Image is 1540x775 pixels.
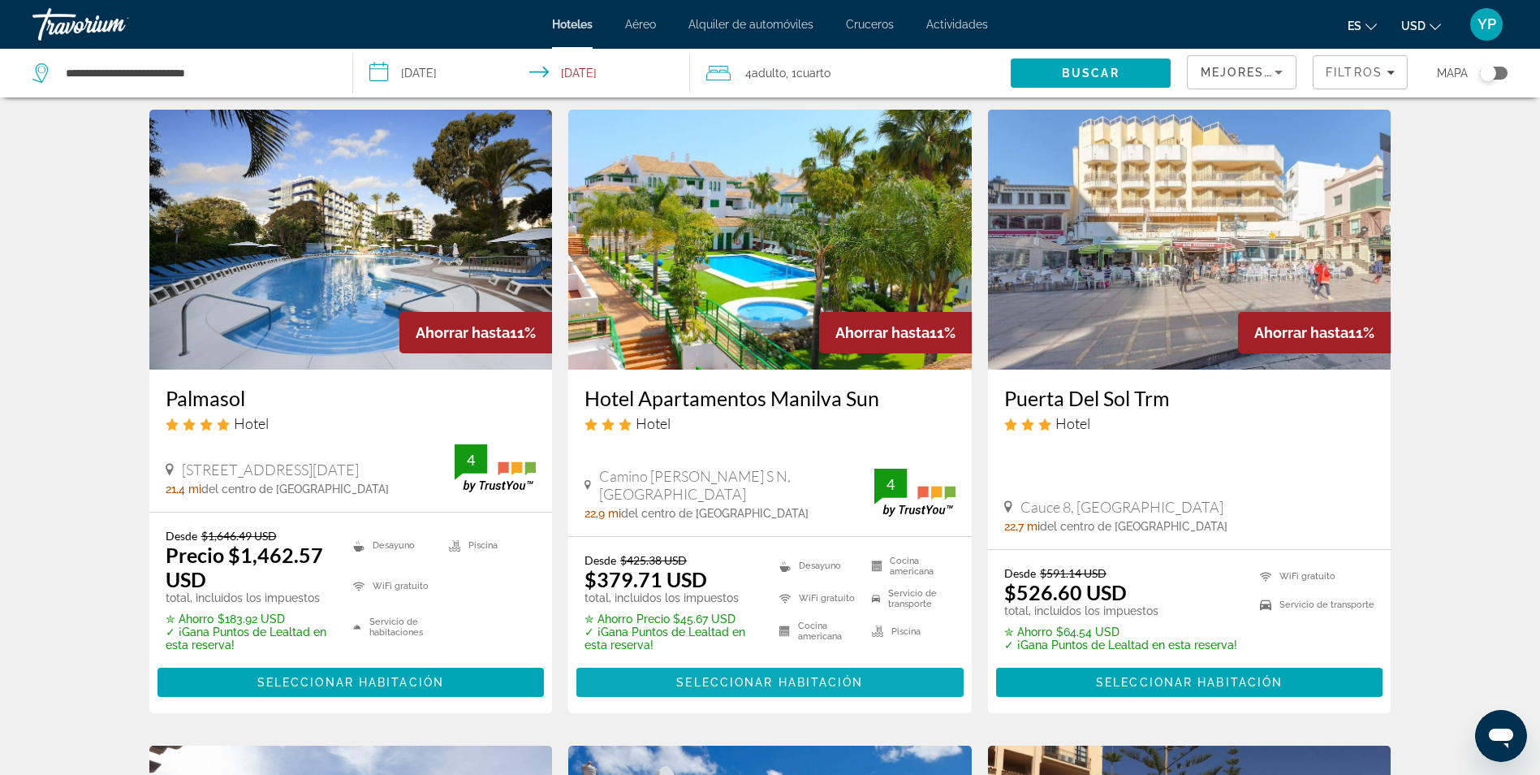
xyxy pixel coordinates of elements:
[1040,566,1106,580] del: $591.14 USD
[1040,520,1227,533] span: del centro de [GEOGRAPHIC_DATA]
[1096,676,1283,689] span: Seleccionar habitación
[257,676,444,689] span: Seleccionar habitación
[1004,386,1375,410] a: Puerta Del Sol Trm
[752,67,786,80] span: Adulto
[32,3,195,45] a: Travorium
[166,386,537,410] a: Palmasol
[373,581,429,591] font: WiFi gratuito
[625,18,656,31] a: Aéreo
[166,483,201,496] span: 21,4 mi
[1004,566,1036,580] span: Desde
[455,450,487,470] div: 4
[585,626,759,652] p: ✓ ¡Gana Puntos de Lealtad en esta reserva!
[1020,498,1223,516] span: Cauce 8, [GEOGRAPHIC_DATA]
[745,67,752,80] font: 4
[568,110,972,370] img: Hotel Apartamentos Manilva Sun
[1254,324,1348,341] span: Ahorrar hasta
[798,621,864,642] font: Cocina americana
[1238,312,1391,353] div: 11%
[585,414,955,432] div: Hotel 3 estrellas
[874,469,955,517] img: Insignia de calificación de huéspedes de TrustYou
[1279,571,1335,582] font: WiFi gratuito
[64,61,328,85] input: Buscar destino de hotel
[201,529,277,543] del: $1,646.49 USD
[1348,19,1361,32] span: es
[166,613,214,626] span: ✮ Ahorro
[218,613,285,626] font: $183.92 USD
[988,110,1391,370] img: Puerta Del Sol Trm
[182,461,359,478] span: [STREET_ADDRESS][DATE]
[636,613,735,626] font: Precio $45.67 USD
[468,540,498,551] font: Piscina
[1437,62,1468,84] span: Mapa
[373,540,415,551] font: Desayuno
[1326,66,1383,79] span: Filtros
[1475,710,1527,762] iframe: Botón para iniciar la ventana de mensajería
[1477,16,1496,32] span: YP
[369,617,441,638] font: Servicio de habitaciones
[157,672,545,690] a: Seleccionar habitación
[1055,414,1090,432] span: Hotel
[1201,66,1363,79] span: Mejores descuentos
[636,414,671,432] span: Hotel
[888,588,955,609] font: Servicio de transporte
[1004,580,1127,604] ins: $526.60 USD
[1004,604,1237,617] p: total, incluidos los impuestos
[874,474,907,494] div: 4
[890,556,955,577] font: Cocina americana
[455,444,536,492] img: Insignia de calificación de huéspedes de TrustYou
[620,553,687,567] del: $425.38 USD
[585,591,759,604] p: total, incluidos los impuestos
[799,561,841,571] font: Desayuno
[166,626,334,652] p: ✓ ¡Gana Puntos de Lealtad en esta reserva!
[688,18,813,31] a: Alquiler de automóviles
[1279,600,1374,610] font: Servicio de transporte
[1004,626,1052,639] span: ✮ Ahorro
[846,18,894,31] a: Cruceros
[1004,639,1237,652] p: ✓ ¡Gana Puntos de Lealtad en esta reserva!
[353,49,690,97] button: Seleccione la fecha de entrada y salida
[166,414,537,432] div: Hotel 4 estrellas
[166,529,197,543] span: Desde
[1401,14,1441,37] button: Cambiar moneda
[796,67,830,80] span: Cuarto
[996,668,1383,697] button: Seleccionar habitación
[1056,626,1119,639] font: $64.54 USD
[1011,58,1171,88] button: Buscar
[1313,55,1408,89] button: Filtros
[234,414,269,432] span: Hotel
[416,324,510,341] span: Ahorrar hasta
[201,483,389,496] span: del centro de [GEOGRAPHIC_DATA]
[166,543,323,591] ins: Precio $1,462.57 USD
[576,668,964,697] button: Seleccionar habitación
[149,110,553,370] img: Palmasol
[621,507,809,520] span: del centro de [GEOGRAPHIC_DATA]
[166,591,334,604] p: total, incluidos los impuestos
[1465,7,1508,41] button: Menú de usuario
[891,626,921,637] font: Piscina
[552,18,593,31] span: Hoteles
[585,386,955,410] a: Hotel Apartamentos Manilva Sun
[399,312,552,353] div: 11%
[1062,67,1119,80] span: Buscar
[676,676,863,689] span: Seleccionar habitación
[585,613,632,626] span: ✮ Ahorro
[835,324,930,341] span: Ahorrar hasta
[1401,19,1426,32] span: USD
[996,672,1383,690] a: Seleccionar habitación
[926,18,988,31] a: Actividades
[1201,63,1283,82] mat-select: Ordenar por
[1348,14,1377,37] button: Cambiar idioma
[585,567,707,591] ins: $379.71 USD
[585,507,621,520] span: 22,9 mi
